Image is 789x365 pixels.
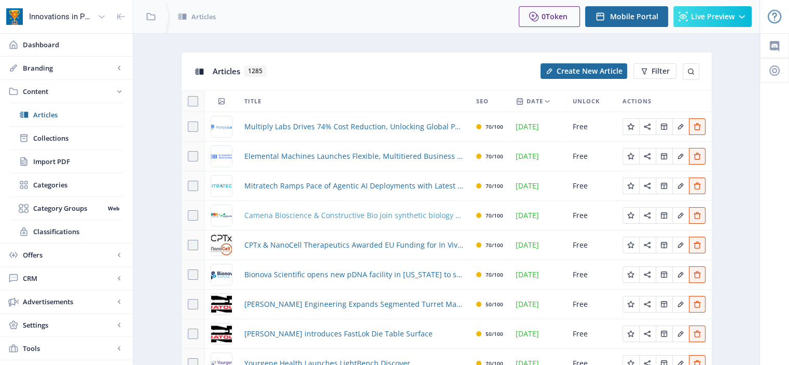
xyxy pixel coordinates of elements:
[244,180,464,192] span: Mitratech Ramps Pace of Agentic AI Deployments with Latest ARIES Launch in Workflow Automation
[585,6,668,27] button: Mobile Portal
[639,180,656,190] a: Edit page
[610,12,658,21] span: Mobile Portal
[566,112,616,142] td: Free
[486,209,503,222] div: 70/100
[10,197,122,220] a: Category GroupsWeb
[656,121,672,131] a: Edit page
[23,86,114,97] span: Content
[566,290,616,319] td: Free
[656,210,672,220] a: Edit page
[104,203,122,213] nb-badge: Web
[622,269,639,279] a: Edit page
[486,180,503,192] div: 70/100
[10,220,122,243] a: Classifications
[541,63,627,79] button: Create New Article
[566,231,616,260] td: Free
[211,264,232,285] img: a566f380-aa99-4252-adab-9874d577ba60.png
[33,156,122,167] span: Import PDF
[244,120,464,133] a: Multiply Labs Drives 74% Cost Reduction, Unlocking Global Patient Access
[211,294,232,315] img: d6b4f67c-78ec-4aca-a4a6-a493060b99ad.png
[509,260,566,290] td: [DATE]
[639,210,656,220] a: Edit page
[672,299,689,308] a: Edit page
[566,201,616,231] td: Free
[211,116,232,137] img: e4418b03-d00a-4a0e-bc65-70afce8e31d9.png
[244,239,464,251] a: CPTx & NanoCell Therapeutics Awarded EU Funding for In Vivo CAR T Therapy with Immune-Silent ssDNA
[244,95,261,107] span: Title
[519,6,580,27] button: 0Token
[672,210,689,220] a: Edit page
[622,151,639,160] a: Edit page
[29,5,93,28] div: Innovations in Pharmaceutical Technology (IPT)
[534,63,627,79] a: New page
[566,319,616,349] td: Free
[656,239,672,249] a: Edit page
[23,343,114,354] span: Tools
[566,142,616,171] td: Free
[689,180,705,190] a: Edit page
[23,320,114,330] span: Settings
[33,180,122,190] span: Categories
[689,151,705,160] a: Edit page
[23,273,114,283] span: CRM
[211,235,232,255] img: 1c9839e7-2239-4446-a536-783a7da7baec.png
[476,95,489,107] span: SEO
[546,11,567,21] span: Token
[639,269,656,279] a: Edit page
[486,150,503,163] div: 70/100
[656,269,672,279] a: Edit page
[566,260,616,290] td: Free
[656,328,672,338] a: Edit page
[33,203,104,213] span: Category Groups
[652,67,670,75] span: Filter
[656,151,672,160] a: Edit page
[672,328,689,338] a: Edit page
[672,269,689,279] a: Edit page
[509,319,566,349] td: [DATE]
[622,328,639,338] a: Edit page
[672,180,689,190] a: Edit page
[509,201,566,231] td: [DATE]
[527,95,543,107] span: Date
[673,6,752,27] button: Live Preview
[639,239,656,249] a: Edit page
[244,150,464,163] a: Elemental Machines Launches Flexible, Multitiered Business Intelligence Platform
[244,298,464,310] a: [PERSON_NAME] Engineering Expands Segmented Turret Manufacturing Capabilities pre FETTE Patent Ex...
[573,95,600,107] span: Unlock
[689,121,705,131] a: Edit page
[244,268,464,281] a: Bionova Scientific opens new pDNA facility in [US_STATE] to support rapidly growing biopharma ind...
[10,127,122,150] a: Collections
[244,209,464,222] a: Camena Bioscience & Constructive Bio join synthetic biology collaboration to develop plant genomics
[10,150,122,173] a: Import PDF
[244,66,266,76] span: 1285
[509,142,566,171] td: [DATE]
[10,173,122,196] a: Categories
[23,296,114,307] span: Advertisements
[656,180,672,190] a: Edit page
[509,290,566,319] td: [DATE]
[691,12,735,21] span: Live Preview
[656,299,672,308] a: Edit page
[689,299,705,308] a: Edit page
[6,8,23,25] img: app-icon.png
[486,268,503,281] div: 70/100
[566,171,616,201] td: Free
[689,269,705,279] a: Edit page
[622,299,639,308] a: Edit page
[689,328,705,338] a: Edit page
[211,205,232,226] img: b10358d9-0ad9-416a-99ca-25810a33c144.png
[689,239,705,249] a: Edit page
[509,112,566,142] td: [DATE]
[244,328,433,340] span: [PERSON_NAME] introduces FastLok Die Table Surface
[672,239,689,249] a: Edit page
[622,95,652,107] span: Actions
[10,103,122,126] a: Articles
[486,120,503,133] div: 70/100
[486,328,503,340] div: 50/100
[213,66,240,76] span: Articles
